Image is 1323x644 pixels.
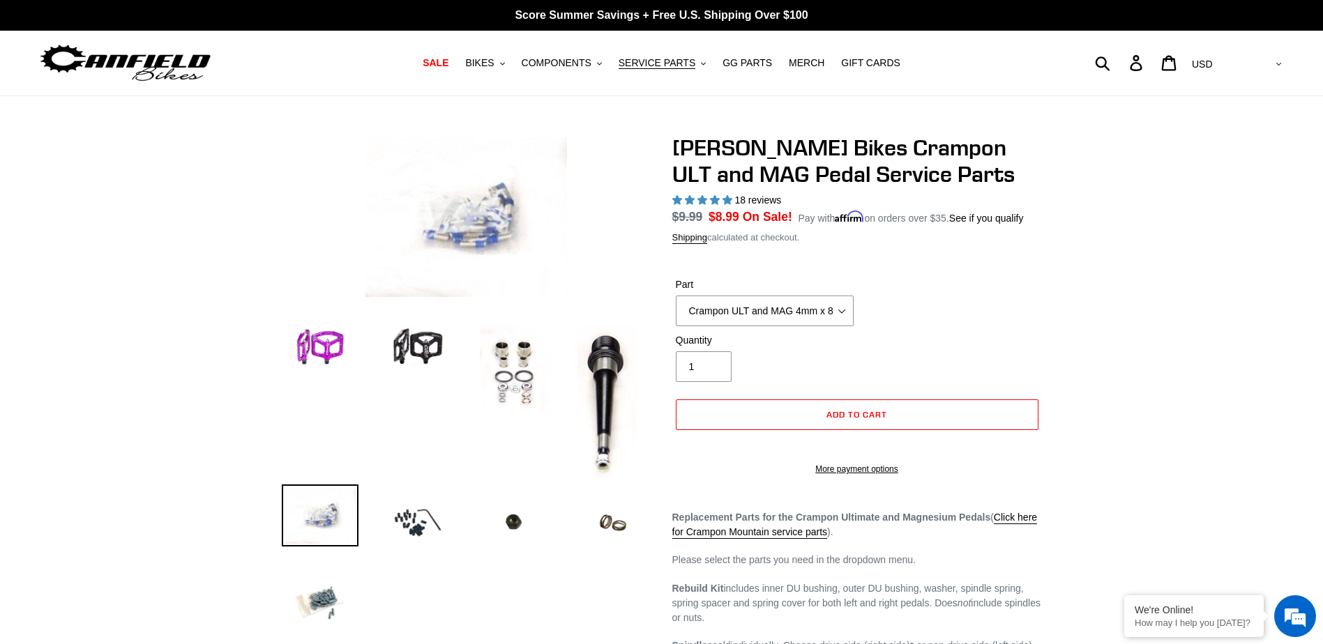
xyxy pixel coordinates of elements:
a: SALE [416,54,455,72]
strong: Rebuild Kit [672,583,724,594]
h1: [PERSON_NAME] Bikes Crampon ULT and MAG Pedal Service Parts [672,135,1042,188]
p: How may I help you today? [1135,618,1253,628]
img: Load image into Gallery viewer, Canfield Bikes Crampon ULT and MAG Pedal Service Parts [477,321,554,421]
em: not [958,597,971,608]
span: Add to cart [826,409,887,420]
div: calculated at checkout. [672,231,1042,245]
label: Part [676,277,854,292]
img: Load image into Gallery viewer, Canfield Bikes Crampon ULT and MAG Pedal Service Parts [282,321,358,374]
a: Click here for Crampon Mountain service parts [672,512,1038,539]
span: SALE [423,57,448,69]
img: Canfield Bikes [38,41,213,85]
img: Load image into Gallery viewer, Canfield Bikes Crampon ULT and MAG Pedal Service Parts [282,484,358,546]
p: includes inner DU bushing, outer DU bushing, washer, spindle spring, spring spacer and spring cov... [672,581,1042,625]
img: Load image into Gallery viewer, Canfield Bikes Crampon ULT and MAG Pedal Service Parts [379,484,456,561]
a: GG PARTS [716,54,779,72]
a: See if you qualify - Learn more about Affirm Financing (opens in modal) [949,213,1024,224]
input: Search [1103,47,1138,78]
button: BIKES [458,54,511,72]
a: GIFT CARDS [834,54,907,72]
span: GIFT CARDS [841,57,900,69]
span: On Sale! [743,208,792,226]
img: Load image into Gallery viewer, Canfield Bikes Crampon ULT and MAG Pedal Service Parts [477,484,554,557]
span: 18 reviews [734,194,781,206]
strong: Replacement Parts for the Crampon Ultimate and Magnesium Pedals [672,512,991,523]
a: More payment options [676,463,1038,475]
div: We're Online! [1135,604,1253,615]
p: ( ). [672,510,1042,539]
img: Load image into Gallery viewer, Canfield Bikes Crampon ULT and MAG Pedal Service Parts [282,565,358,642]
label: Quantity [676,333,854,348]
span: Affirm [835,210,864,222]
span: GG PARTS [723,57,772,69]
span: SERVICE PARTS [619,57,695,69]
span: MERCH [789,57,824,69]
button: SERVICE PARTS [612,54,713,72]
p: Pay with on orders over $35. [798,208,1023,226]
span: $8.99 [709,210,739,224]
button: Add to cart [676,399,1038,430]
img: Load image into Gallery viewer, Canfield Bikes Crampon ULT and MAG Pedal Service Parts [379,321,456,374]
img: Load image into Gallery viewer, Canfield Bikes Crampon ULT and MAG Pedal Service Parts [575,321,640,480]
a: Shipping [672,232,708,244]
span: BIKES [465,57,494,69]
span: COMPONENTS [522,57,591,69]
s: $9.99 [672,210,703,224]
p: Please select the parts you need in the dropdown menu. [672,553,1042,567]
img: Load image into Gallery viewer, Canfield Bikes Crampon ULT and MAG Pedal Service Parts [575,484,651,561]
span: 5.00 stars [672,194,735,206]
button: COMPONENTS [515,54,609,72]
a: MERCH [782,54,831,72]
